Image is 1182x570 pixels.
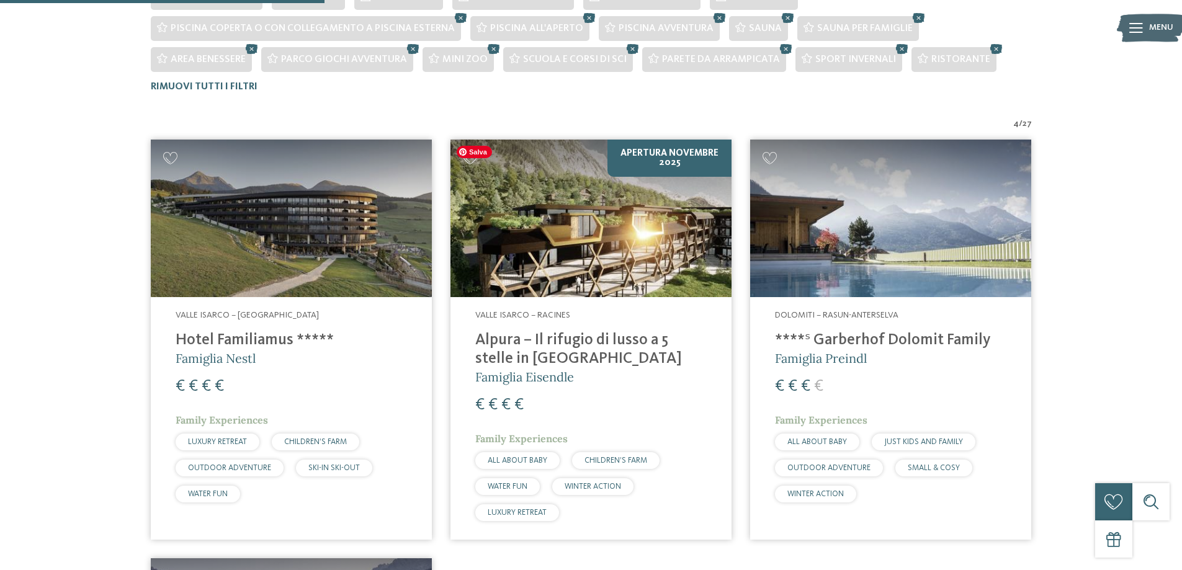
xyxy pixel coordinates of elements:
[475,369,574,385] span: Famiglia Eisendle
[475,397,485,413] span: €
[788,378,797,394] span: €
[171,24,455,33] span: Piscina coperta o con collegamento a piscina esterna
[584,456,647,465] span: CHILDREN’S FARM
[442,55,488,65] span: Mini zoo
[775,311,898,319] span: Dolomiti – Rasun-Anterselva
[488,456,547,465] span: ALL ABOUT BABY
[662,55,780,65] span: Parete da arrampicata
[308,464,360,472] span: SKI-IN SKI-OUT
[1013,118,1019,130] span: 4
[475,432,568,445] span: Family Experiences
[488,397,498,413] span: €
[202,378,211,394] span: €
[151,140,432,540] a: Cercate un hotel per famiglie? Qui troverete solo i migliori! Valle Isarco – [GEOGRAPHIC_DATA] Ho...
[488,509,547,517] span: LUXURY RETREAT
[475,311,570,319] span: Valle Isarco – Racines
[619,24,714,33] span: Piscina avventura
[450,140,732,298] img: Cercate un hotel per famiglie? Qui troverete solo i migliori!
[490,24,583,33] span: Piscina all'aperto
[931,55,990,65] span: Ristorante
[457,146,492,158] span: Salva
[565,483,621,491] span: WINTER ACTION
[750,140,1031,298] img: Cercate un hotel per famiglie? Qui troverete solo i migliori!
[523,55,627,65] span: Scuola e corsi di sci
[787,464,871,472] span: OUTDOOR ADVENTURE
[750,140,1031,540] a: Cercate un hotel per famiglie? Qui troverete solo i migliori! Dolomiti – Rasun-Anterselva ****ˢ G...
[488,483,527,491] span: WATER FUN
[189,378,198,394] span: €
[817,24,913,33] span: Sauna per famiglie
[501,397,511,413] span: €
[188,438,247,446] span: LUXURY RETREAT
[188,490,228,498] span: WATER FUN
[284,438,347,446] span: CHILDREN’S FARM
[176,414,268,426] span: Family Experiences
[151,82,257,92] span: Rimuovi tutti i filtri
[171,55,246,65] span: Area benessere
[787,490,844,498] span: WINTER ACTION
[749,24,782,33] span: Sauna
[151,140,432,298] img: Cercate un hotel per famiglie? Qui troverete solo i migliori!
[1023,118,1032,130] span: 27
[884,438,963,446] span: JUST KIDS AND FAMILY
[775,378,784,394] span: €
[814,378,823,394] span: €
[281,55,407,65] span: Parco giochi avventura
[475,331,707,368] h4: Alpura – Il rifugio di lusso a 5 stelle in [GEOGRAPHIC_DATA]
[1019,118,1023,130] span: /
[514,397,524,413] span: €
[787,438,847,446] span: ALL ABOUT BABY
[908,464,960,472] span: SMALL & COSY
[176,378,185,394] span: €
[815,55,896,65] span: Sport invernali
[801,378,810,394] span: €
[176,350,256,366] span: Famiglia Nestl
[775,350,867,366] span: Famiglia Preindl
[450,140,732,540] a: Cercate un hotel per famiglie? Qui troverete solo i migliori! Apertura novembre 2025 Valle Isarco...
[176,311,319,319] span: Valle Isarco – [GEOGRAPHIC_DATA]
[775,414,867,426] span: Family Experiences
[215,378,224,394] span: €
[188,464,271,472] span: OUTDOOR ADVENTURE
[775,331,1006,350] h4: ****ˢ Garberhof Dolomit Family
